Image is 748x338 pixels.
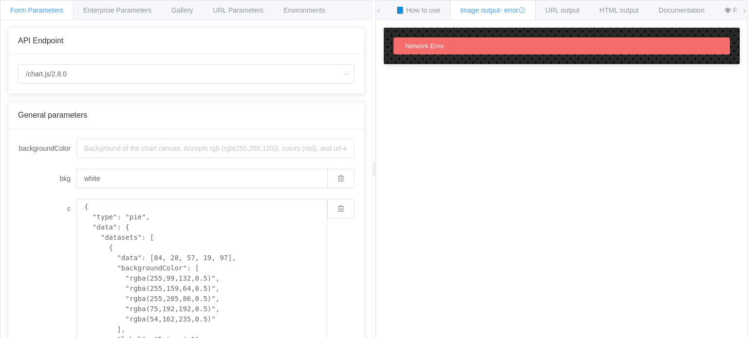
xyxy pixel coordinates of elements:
input: Select [18,64,355,84]
span: Documentation [659,6,705,14]
label: c [18,199,76,218]
span: URL output [545,6,580,14]
span: URL Parameters [213,6,263,14]
span: 📘 How to use [396,6,440,14]
label: bkg [18,169,76,188]
span: Form Parameters [10,6,63,14]
span: HTML output [599,6,638,14]
input: Background of the chart canvas. Accepts rgb (rgb(255,255,120)), colors (red), and url-encoded hex... [76,139,355,158]
span: - error [500,6,525,14]
label: backgroundColor [18,139,76,158]
span: Environments [283,6,325,14]
span: General parameters [18,111,87,119]
span: Gallery [171,6,193,14]
span: API Endpoint [18,36,63,45]
span: Image output [460,6,525,14]
span: Enterprise Parameters [83,6,151,14]
input: Background of the chart canvas. Accepts rgb (rgb(255,255,120)), colors (red), and url-encoded hex... [76,169,327,188]
span: Network Error [405,42,444,50]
